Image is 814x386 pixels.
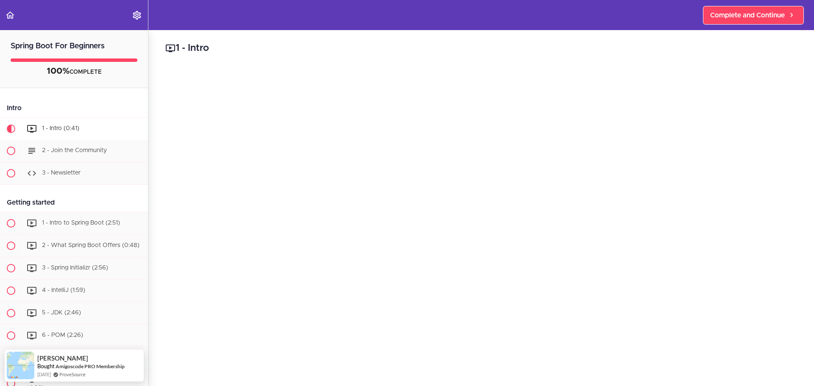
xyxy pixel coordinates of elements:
span: 5 - JDK (2:46) [42,310,81,316]
span: 3 - Spring Initializr (2:56) [42,265,108,271]
span: 6 - POM (2:26) [42,332,83,338]
img: provesource social proof notification image [7,352,34,379]
span: 2 - What Spring Boot Offers (0:48) [42,242,139,248]
span: 2 - Join the Community [42,147,107,153]
span: 1 - Intro (0:41) [42,125,79,131]
a: Amigoscode PRO Membership [56,363,125,370]
span: [PERSON_NAME] [37,355,88,362]
div: COMPLETE [11,66,137,77]
span: 3 - Newsletter [42,170,81,176]
a: Complete and Continue [703,6,804,25]
svg: Settings Menu [132,10,142,20]
h2: 1 - Intro [165,41,797,56]
svg: Back to course curriculum [5,10,15,20]
span: Complete and Continue [710,10,785,20]
span: 4 - IntelliJ (1:59) [42,287,85,293]
span: [DATE] [37,371,51,378]
span: Bought [37,363,55,369]
span: 100% [47,67,70,75]
span: 1 - Intro to Spring Boot (2:51) [42,220,120,226]
a: ProveSource [59,371,86,378]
